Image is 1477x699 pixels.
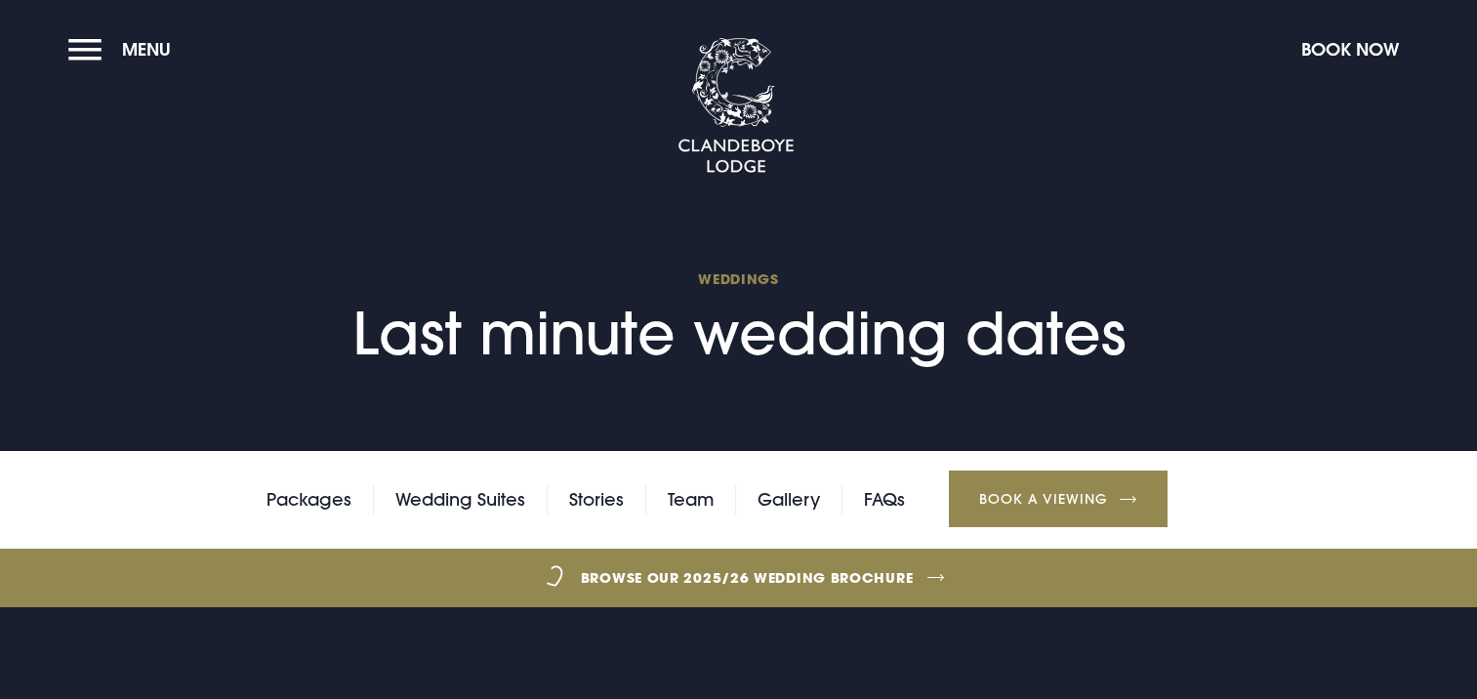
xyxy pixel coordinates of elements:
[395,485,525,514] a: Wedding Suites
[352,269,1126,288] span: Weddings
[68,28,181,70] button: Menu
[758,485,820,514] a: Gallery
[668,485,714,514] a: Team
[352,269,1126,368] h1: Last minute wedding dates
[677,38,795,175] img: Clandeboye Lodge
[949,471,1168,527] a: Book a Viewing
[122,38,171,61] span: Menu
[569,485,624,514] a: Stories
[1292,28,1409,70] button: Book Now
[267,485,351,514] a: Packages
[864,485,905,514] a: FAQs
